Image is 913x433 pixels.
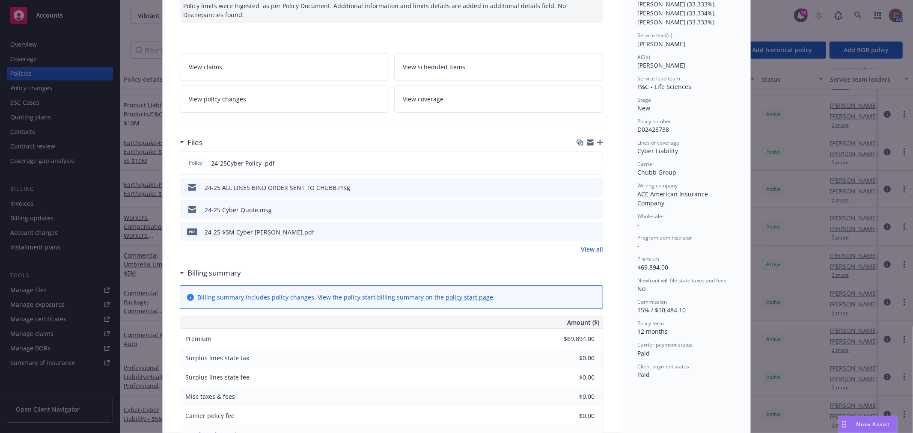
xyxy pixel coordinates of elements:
span: - [637,242,639,250]
button: preview file [592,183,600,192]
span: View coverage [403,95,444,104]
button: preview file [592,159,599,168]
span: Amount ($) [567,318,599,327]
button: download file [578,228,585,237]
a: View policy changes [180,86,389,113]
span: Stage [637,96,651,104]
span: View claims [189,62,222,71]
span: Nova Assist [856,421,890,428]
div: 24-25 ALL LINES BIND ORDER SENT TO CHUBB.msg [205,183,350,192]
span: Paid [637,349,650,357]
span: Carrier policy fee [185,412,235,420]
div: 24-25 $5M Cyber [PERSON_NAME].pdf [205,228,314,237]
span: 15% / $10,484.10 [637,306,686,314]
button: download file [578,183,585,192]
span: Lines of coverage [637,139,679,146]
span: Premium [637,255,659,263]
h3: Billing summary [187,267,241,279]
div: Files [180,137,202,148]
a: View all [581,245,603,254]
a: policy start page [446,293,493,301]
h3: Files [187,137,202,148]
span: Cyber Liability [637,147,678,155]
button: preview file [592,228,600,237]
button: preview file [592,205,600,214]
span: Surplus lines state fee [185,373,250,381]
button: download file [578,205,585,214]
button: Nova Assist [839,416,898,433]
span: [PERSON_NAME] [637,40,685,48]
span: Paid [637,371,650,379]
button: download file [578,159,585,168]
span: Service lead(s) [637,32,672,39]
input: 0.00 [544,352,600,365]
span: Carrier [637,160,654,168]
span: [PERSON_NAME] [637,61,685,69]
span: Service lead team [637,75,680,82]
div: Billing summary [180,267,241,279]
span: Policy term [637,320,664,327]
span: Carrier payment status [637,341,693,348]
span: $69,894.00 [637,263,668,271]
span: 24-25Cyber Policy .pdf [211,159,275,168]
a: View coverage [394,86,604,113]
span: Writing company [637,182,678,189]
span: pdf [187,228,197,235]
span: No [637,285,645,293]
span: Commission [637,298,667,305]
div: 24-25 Cyber Quote.msg [205,205,272,214]
span: P&C - Life Sciences [637,83,691,91]
span: Surplus lines state tax [185,354,249,362]
span: Program administrator [637,234,692,241]
span: D02428738 [637,125,669,133]
span: AC(s) [637,53,650,61]
span: Wholesaler [637,213,664,220]
span: New [637,104,650,112]
input: 0.00 [544,409,600,422]
input: 0.00 [544,332,600,345]
span: Policy number [637,118,671,125]
span: Chubb Group [637,168,676,176]
input: 0.00 [544,371,600,384]
a: View scheduled items [394,53,604,80]
span: Policy [187,159,204,167]
span: Newfront will file state taxes and fees [637,277,726,284]
div: Billing summary includes policy changes. View the policy start billing summary on the . [197,293,495,302]
a: View claims [180,53,389,80]
span: View scheduled items [403,62,466,71]
span: View policy changes [189,95,246,104]
input: 0.00 [544,390,600,403]
span: 12 months [637,327,668,335]
span: - [637,220,639,228]
span: Client payment status [637,363,689,370]
span: Premium [185,335,211,343]
div: Drag to move [839,416,850,433]
span: ACE American Insurance Company [637,190,710,207]
span: Misc taxes & fees [185,392,235,400]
